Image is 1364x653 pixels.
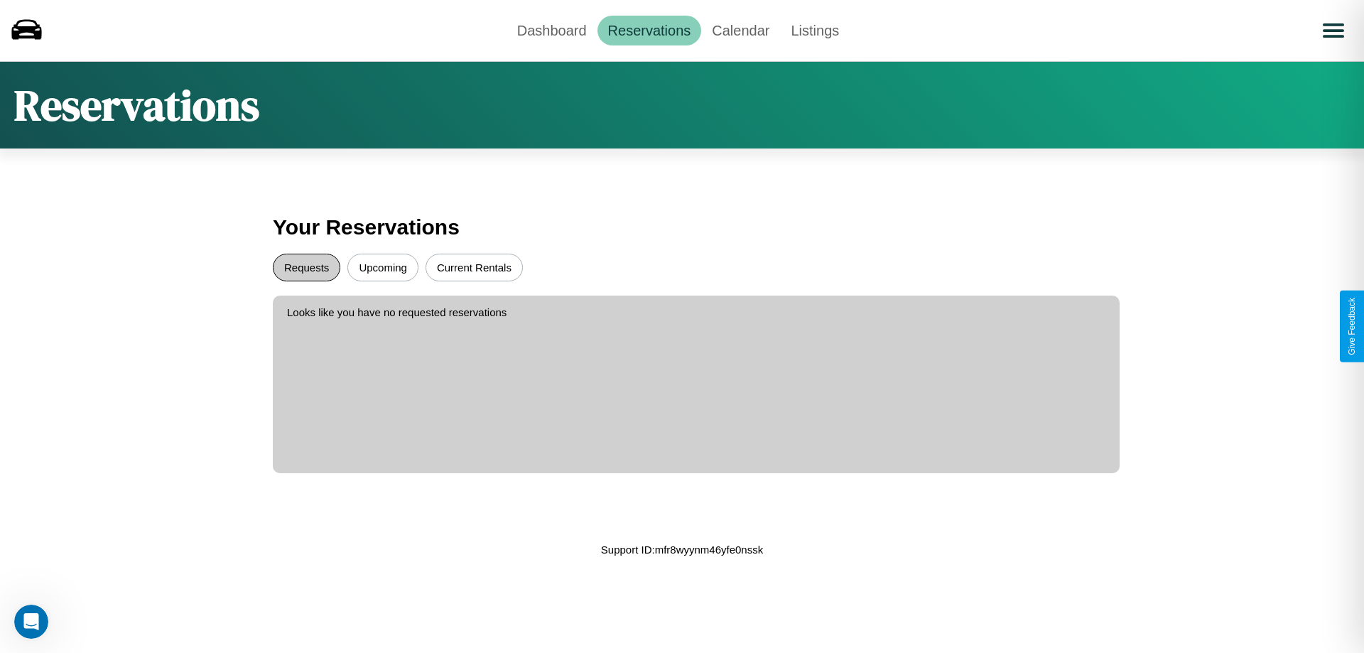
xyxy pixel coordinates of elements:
[507,16,597,45] a: Dashboard
[273,254,340,281] button: Requests
[14,76,259,134] h1: Reservations
[601,540,763,559] p: Support ID: mfr8wyynm46yfe0nssk
[1347,298,1357,355] div: Give Feedback
[273,208,1091,247] h3: Your Reservations
[597,16,702,45] a: Reservations
[347,254,418,281] button: Upcoming
[14,605,48,639] iframe: Intercom live chat
[287,303,1105,322] p: Looks like you have no requested reservations
[426,254,523,281] button: Current Rentals
[780,16,850,45] a: Listings
[701,16,780,45] a: Calendar
[1314,11,1353,50] button: Open menu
